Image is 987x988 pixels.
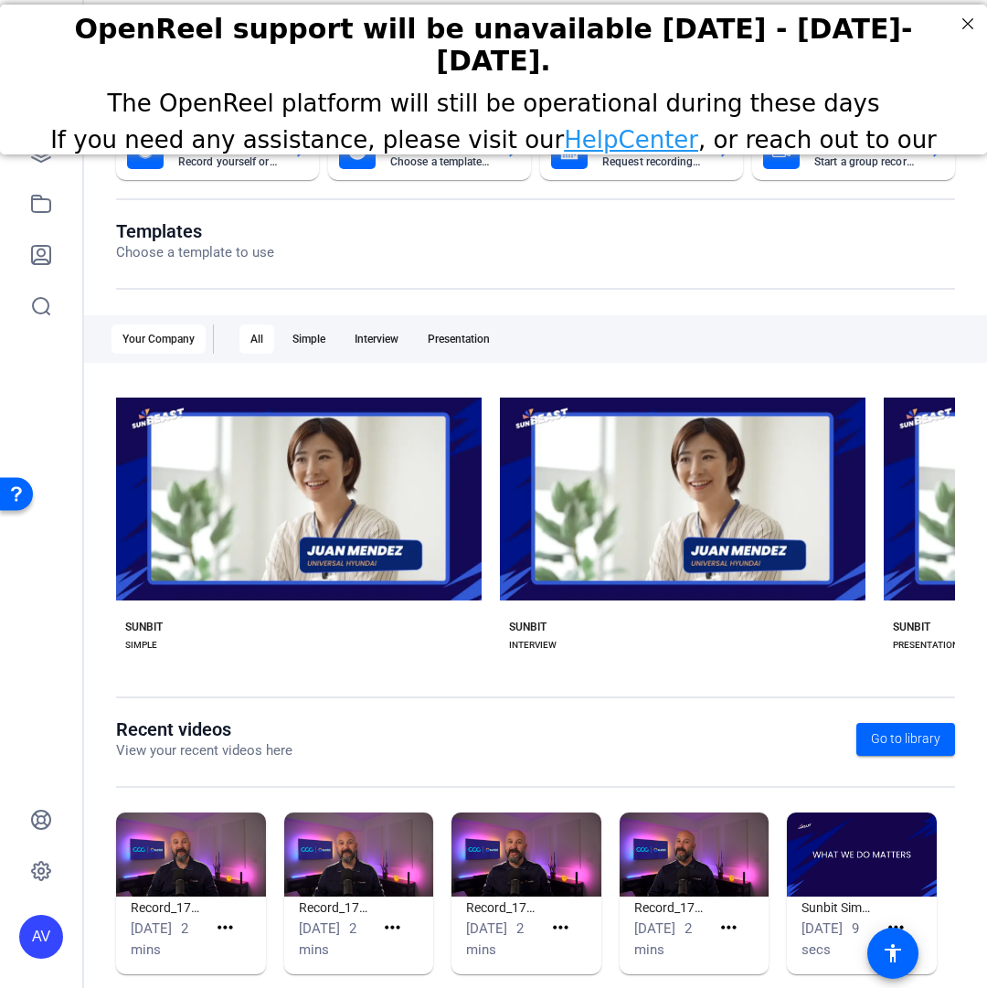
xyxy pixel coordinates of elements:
[417,324,501,354] div: Presentation
[620,813,769,897] img: Record_1759981977410_webcam
[125,638,157,653] div: SIMPLE
[509,620,547,634] div: SUNBIT
[451,813,601,897] img: Record_1759982534104_webcam
[634,920,692,958] span: 2 mins
[564,122,698,149] a: HelpCenter
[19,915,63,959] div: AV
[116,718,292,740] h1: Recent videos
[856,723,955,756] a: Go to library
[882,942,904,964] mat-icon: accessibility
[390,156,491,167] mat-card-subtitle: Choose a template to get started
[893,638,959,653] div: PRESENTATION
[214,917,237,940] mat-icon: more_horiz
[344,324,409,354] div: Interview
[956,7,980,31] div: Close Step
[885,917,907,940] mat-icon: more_horiz
[549,917,572,940] mat-icon: more_horiz
[125,620,163,634] div: SUNBIT
[814,156,915,167] mat-card-subtitle: Start a group recording session
[299,897,375,919] h1: Record_1760378655220_webcam
[466,897,542,919] h1: Record_1759982534104_webcam
[717,917,740,940] mat-icon: more_horiz
[23,8,964,72] h2: OpenReel support will be unavailable Thursday - Friday, October 16th-17th.
[131,920,172,937] span: [DATE]
[299,920,340,937] span: [DATE]
[281,324,336,354] div: Simple
[871,729,940,749] span: Go to library
[893,620,930,634] div: SUNBIT
[299,920,356,958] span: 2 mins
[116,740,292,761] p: View your recent videos here
[634,920,675,937] span: [DATE]
[801,920,859,958] span: 9 secs
[116,813,266,897] img: Record_1760378832662_webcam
[801,920,843,937] span: [DATE]
[284,813,434,897] img: Record_1760378655220_webcam
[787,813,937,897] img: Sunbit Simple (44233)
[111,324,206,354] div: Your Company
[466,920,524,958] span: 2 mins
[116,242,274,263] p: Choose a template to use
[131,920,188,958] span: 2 mins
[509,638,557,653] div: INTERVIEW
[107,85,879,112] span: The OpenReel platform will still be operational during these days
[178,156,279,167] mat-card-subtitle: Record yourself or your screen
[466,920,507,937] span: [DATE]
[634,897,710,919] h1: Record_1759981977410_webcam
[801,897,877,919] h1: Sunbit Simple (44233)
[131,897,207,919] h1: Record_1760378832662_webcam
[27,122,961,204] span: If you need any assistance, please visit our , or reach out to our Support Team at [EMAIL_ADDRESS...
[239,324,274,354] div: All
[381,917,404,940] mat-icon: more_horiz
[602,156,703,167] mat-card-subtitle: Request recordings from anyone, anywhere
[116,220,274,242] h1: Templates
